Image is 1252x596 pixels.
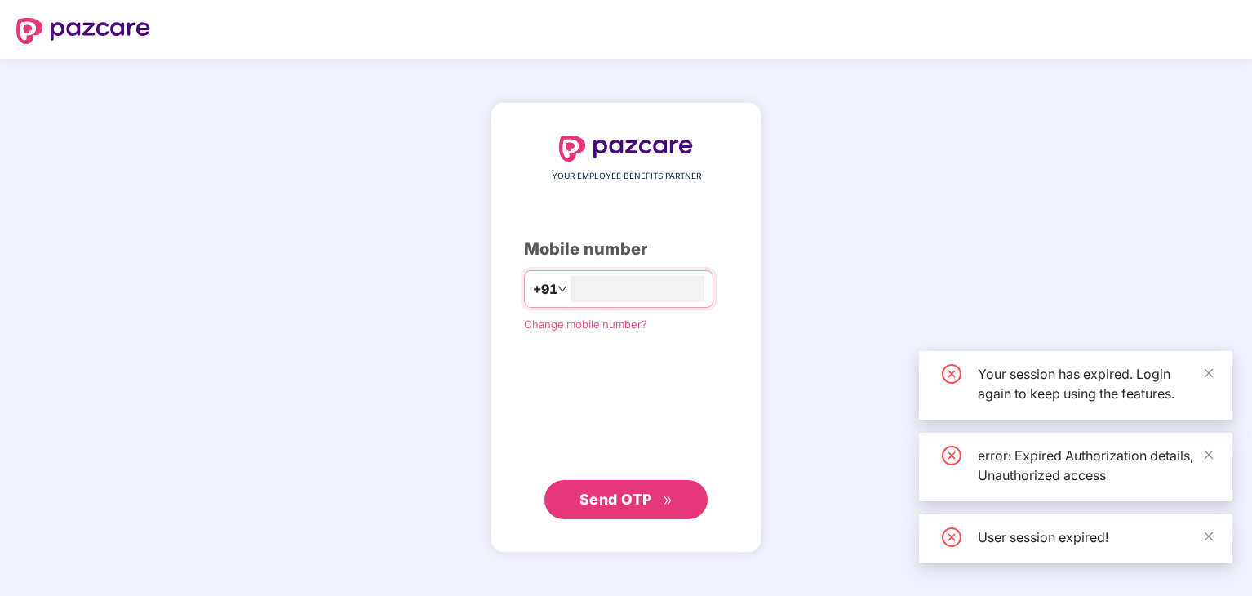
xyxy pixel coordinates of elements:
[942,446,961,465] span: close-circle
[524,237,728,262] div: Mobile number
[1203,367,1214,379] span: close
[978,446,1213,485] div: error: Expired Authorization details, Unauthorized access
[552,170,701,183] span: YOUR EMPLOYEE BENEFITS PARTNER
[16,18,150,44] img: logo
[533,279,557,300] span: +91
[524,318,647,331] a: Change mobile number?
[557,284,567,294] span: down
[942,364,961,384] span: close-circle
[663,496,673,506] span: double-right
[942,527,961,547] span: close-circle
[1203,449,1214,460] span: close
[579,491,652,508] span: Send OTP
[544,480,708,519] button: Send OTPdouble-right
[978,527,1213,547] div: User session expired!
[978,364,1213,403] div: Your session has expired. Login again to keep using the features.
[1203,531,1214,542] span: close
[559,136,693,162] img: logo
